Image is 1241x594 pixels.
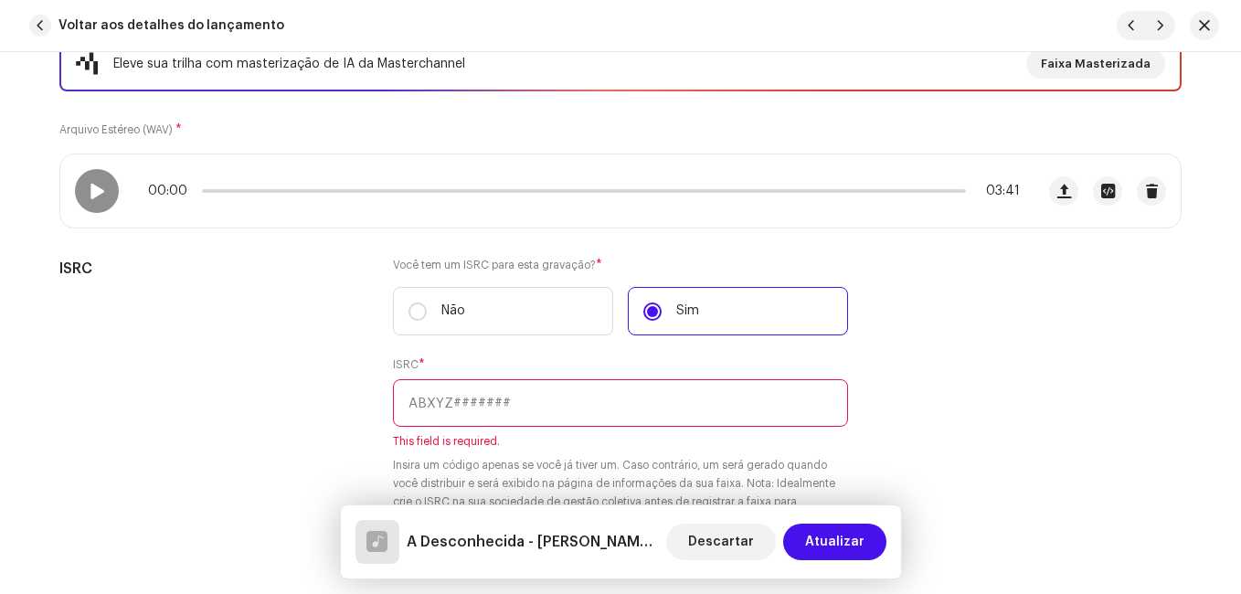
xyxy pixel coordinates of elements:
[393,434,848,449] span: This field is required.
[393,456,848,529] small: Insira um código apenas se você já tiver um. Caso contrário, um será gerado quando você distribui...
[407,531,659,553] h5: A Desconhecida - Fernando Mendes.wav
[973,184,1020,198] span: 03:41
[666,524,776,560] button: Descartar
[805,524,864,560] span: Atualizar
[688,524,754,560] span: Descartar
[676,302,699,321] p: Sim
[441,302,465,321] p: Não
[59,258,364,280] h5: ISRC
[1026,49,1165,79] button: Faixa Masterizada
[393,357,425,372] label: ISRC
[393,379,848,427] input: ABXYZ#######
[1041,46,1151,82] span: Faixa Masterizada
[783,524,886,560] button: Atualizar
[393,258,848,272] label: Você tem um ISRC para esta gravação?
[113,53,465,75] div: Eleve sua trilha com masterização de IA da Masterchannel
